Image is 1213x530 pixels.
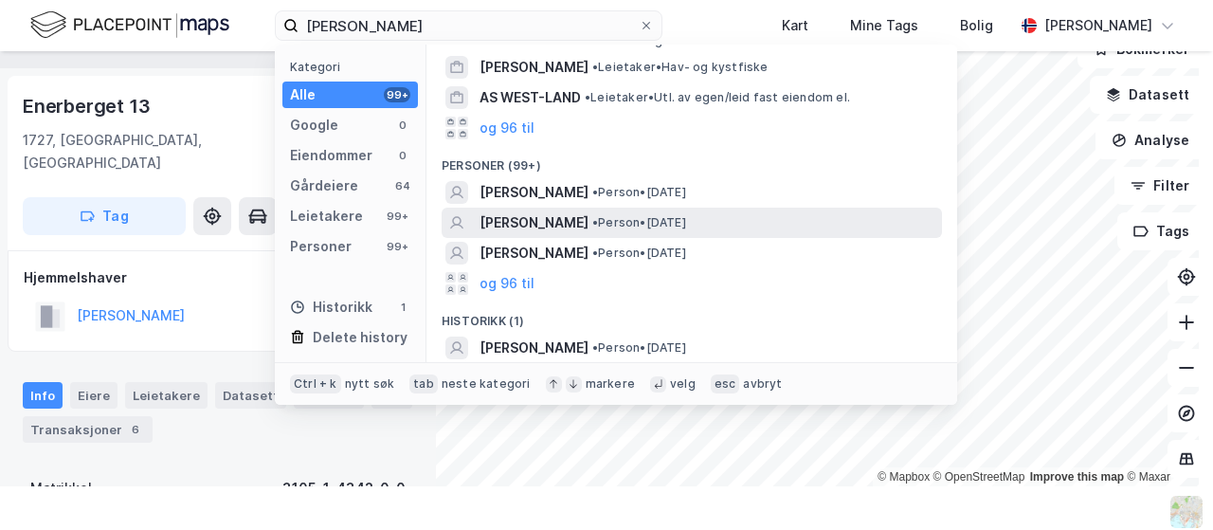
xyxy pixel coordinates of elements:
[442,376,531,392] div: neste kategori
[480,56,588,79] span: [PERSON_NAME]
[480,337,588,359] span: [PERSON_NAME]
[23,91,154,121] div: Enerberget 13
[1030,470,1124,484] a: Improve this map
[426,143,957,177] div: Personer (99+)
[1118,439,1213,530] div: Kontrollprogram for chat
[933,470,1025,484] a: OpenStreetMap
[592,246,598,260] span: •
[215,382,286,409] div: Datasett
[290,144,372,167] div: Eiendommer
[1118,439,1213,530] iframe: Chat Widget
[126,420,145,439] div: 6
[782,14,808,37] div: Kart
[395,118,410,133] div: 0
[30,9,229,42] img: logo.f888ab2527a4732fd821a326f86c7f29.svg
[592,185,686,200] span: Person • [DATE]
[290,60,418,74] div: Kategori
[290,174,358,197] div: Gårdeiere
[24,266,412,289] div: Hjemmelshaver
[23,129,304,174] div: 1727, [GEOGRAPHIC_DATA], [GEOGRAPHIC_DATA]
[290,375,341,393] div: Ctrl + k
[384,239,410,254] div: 99+
[850,14,918,37] div: Mine Tags
[345,376,395,392] div: nytt søk
[384,209,410,224] div: 99+
[592,60,769,75] span: Leietaker • Hav- og kystfiske
[592,340,598,355] span: •
[1090,76,1205,114] button: Datasett
[480,272,534,295] button: og 96 til
[960,14,993,37] div: Bolig
[125,382,208,409] div: Leietakere
[299,11,639,40] input: Søk på adresse, matrikkel, gårdeiere, leietakere eller personer
[290,114,338,137] div: Google
[592,60,598,74] span: •
[395,148,410,163] div: 0
[1095,121,1205,159] button: Analyse
[480,181,588,204] span: [PERSON_NAME]
[23,382,63,409] div: Info
[395,300,410,315] div: 1
[878,470,930,484] a: Mapbox
[290,296,372,319] div: Historikk
[585,90,590,104] span: •
[480,211,588,234] span: [PERSON_NAME]
[282,477,406,500] div: 3105-1-4342-0-0
[290,83,316,106] div: Alle
[480,86,581,109] span: AS WEST-LAND
[585,90,850,105] span: Leietaker • Utl. av egen/leid fast eiendom el.
[1044,14,1152,37] div: [PERSON_NAME]
[592,215,686,230] span: Person • [DATE]
[670,376,696,392] div: velg
[592,215,598,229] span: •
[592,340,686,356] span: Person • [DATE]
[1117,212,1205,250] button: Tags
[426,299,957,333] div: Historikk (1)
[23,197,186,235] button: Tag
[711,375,740,393] div: esc
[290,205,363,228] div: Leietakere
[70,382,118,409] div: Eiere
[290,235,352,258] div: Personer
[586,376,635,392] div: markere
[592,185,598,199] span: •
[480,242,588,265] span: [PERSON_NAME]
[313,326,407,349] div: Delete history
[23,416,153,443] div: Transaksjoner
[592,246,686,261] span: Person • [DATE]
[384,87,410,102] div: 99+
[30,477,92,500] div: Matrikkel
[1114,167,1205,205] button: Filter
[409,375,438,393] div: tab
[395,178,410,193] div: 64
[743,376,782,392] div: avbryt
[480,117,534,139] button: og 96 til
